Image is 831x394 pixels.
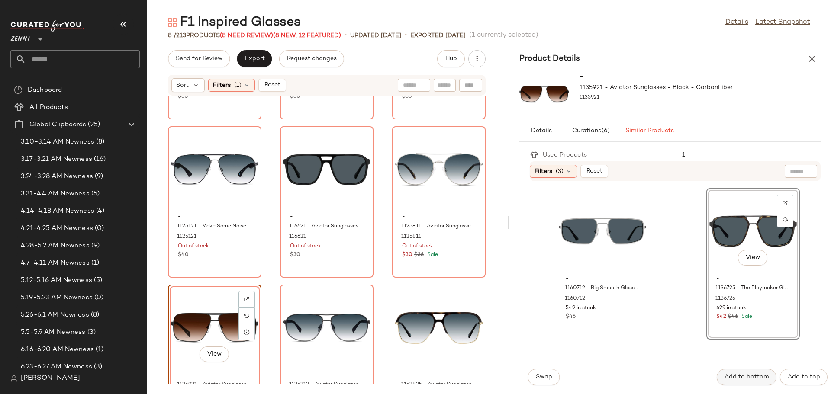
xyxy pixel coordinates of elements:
img: 1125312-sunglasses-front-view.jpg [283,288,370,368]
button: View [200,346,229,362]
div: Products [168,31,341,40]
span: 1135921 [580,94,599,102]
span: (8) [89,310,99,320]
span: - [402,213,476,221]
button: Send for Review [168,50,230,67]
img: 1125121-sunglasses-front-view.jpg [171,129,258,210]
span: - [402,372,476,379]
span: 1135921 - Aviator Sunglasses - Black - CarbonFiber [580,83,733,92]
span: $30 [290,251,300,259]
span: (1) [94,345,103,355]
div: Used Products [538,151,594,160]
span: - [290,372,364,379]
span: Global Clipboards [29,120,86,130]
span: 1125312 - Aviator Sunglasses - Gray - Stainless Steel [289,381,363,389]
span: Export [244,55,264,62]
span: Request changes [287,55,337,62]
span: 1160712 - Big Smooth Glasses - Gray - Stainless Steel [565,285,638,292]
img: cfy_white_logo.C9jOOHJF.svg [10,20,84,32]
p: updated [DATE] [350,31,401,40]
span: Add to bottom [724,374,769,381]
span: (3) [556,167,564,176]
span: 5.19-5.23 AM Newness [21,293,93,303]
span: 213 [176,32,186,39]
span: 8 / [168,32,176,39]
img: svg%3e [783,200,788,205]
span: 1160712 [565,295,585,303]
span: 1125811 [401,233,421,241]
span: 1152825 - Aviator Sunglasses - Tortoiseshell - Mixed [401,381,475,389]
span: $30 [402,251,412,259]
span: 1136725 - The Playmaker Glasses - Tortoiseshell - Mixed [715,285,789,292]
span: 1125121 - Make Some Noise Glasses - Black - Stainless Steel [177,223,251,231]
span: Filters [535,167,552,176]
span: • [405,30,407,41]
span: 5.12-5.16 AM Newness [21,275,92,285]
span: $36 [414,251,424,259]
img: 116621-sunglasses-front-view.jpg [283,129,370,210]
button: Hub [437,50,465,67]
span: Sort [176,81,189,90]
span: 1125121 [177,233,196,241]
span: 5.26-6.1 AM Newness [21,310,89,320]
span: - [580,73,584,81]
span: Curations [572,128,610,135]
span: • [345,30,347,41]
span: 3.10-3.14 AM Newness [21,137,94,147]
button: Export [237,50,272,67]
span: (3) [92,362,102,372]
span: Filters [213,81,231,90]
img: svg%3e [783,217,788,222]
span: $36 [402,93,412,101]
span: (6) [601,128,610,135]
button: Request changes [279,50,344,67]
img: svg%3e [244,313,249,318]
span: 3.17-3.21 AM Newness [21,154,92,164]
span: (1 currently selected) [469,30,538,41]
span: (5) [92,275,102,285]
img: 1152825-sunglasses-front-view.jpg [395,288,483,368]
img: 1125811-sunglasses-front-view.jpg [395,129,483,210]
span: - [290,213,364,221]
img: 1160712-sunglasses-front-view.jpg [559,191,646,272]
span: (25) [86,120,100,130]
span: Swap [535,374,552,381]
img: svg%3e [244,297,249,302]
span: (1) [234,81,242,90]
span: Zenni [10,29,30,45]
span: Hub [445,55,457,62]
img: svg%3e [10,375,17,382]
img: 1135921-sunglasses-front-view.jpg [171,288,258,368]
span: (16) [92,154,106,164]
span: (5) [90,189,100,199]
span: 6.16-6.20 AM Newness [21,345,94,355]
span: All Products [29,103,68,112]
span: View [745,254,760,261]
span: 549 in stock [566,304,596,312]
span: 4.7-4.11 AM Newness [21,258,90,268]
button: Swap [528,369,560,385]
span: - [566,275,639,283]
span: $40 [178,251,189,259]
button: Add to bottom [717,369,776,385]
span: Reset [586,168,602,175]
img: svg%3e [14,86,23,94]
span: 1135921 - Aviator Sunglasses - Black - CarbonFiber [177,381,251,389]
img: svg%3e [168,18,177,27]
span: (3) [86,327,96,337]
span: (8 New, 12 Featured) [273,32,341,39]
button: Add to top [780,369,828,385]
a: Latest Snapshot [755,17,810,28]
button: View [738,250,767,266]
span: $30 [290,93,300,101]
span: 116621 [289,233,306,241]
span: (4) [94,206,104,216]
h3: Product Details [509,53,590,65]
div: F1 Inspired Glasses [168,14,301,31]
img: 1135921-sunglasses-front-view.jpg [519,71,569,117]
span: 6.23-6.27 AM Newness [21,362,92,372]
span: (0) [93,224,104,234]
span: 3.31-4.4 AM Newness [21,189,90,199]
span: Reset [264,82,280,89]
span: - [178,213,251,221]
